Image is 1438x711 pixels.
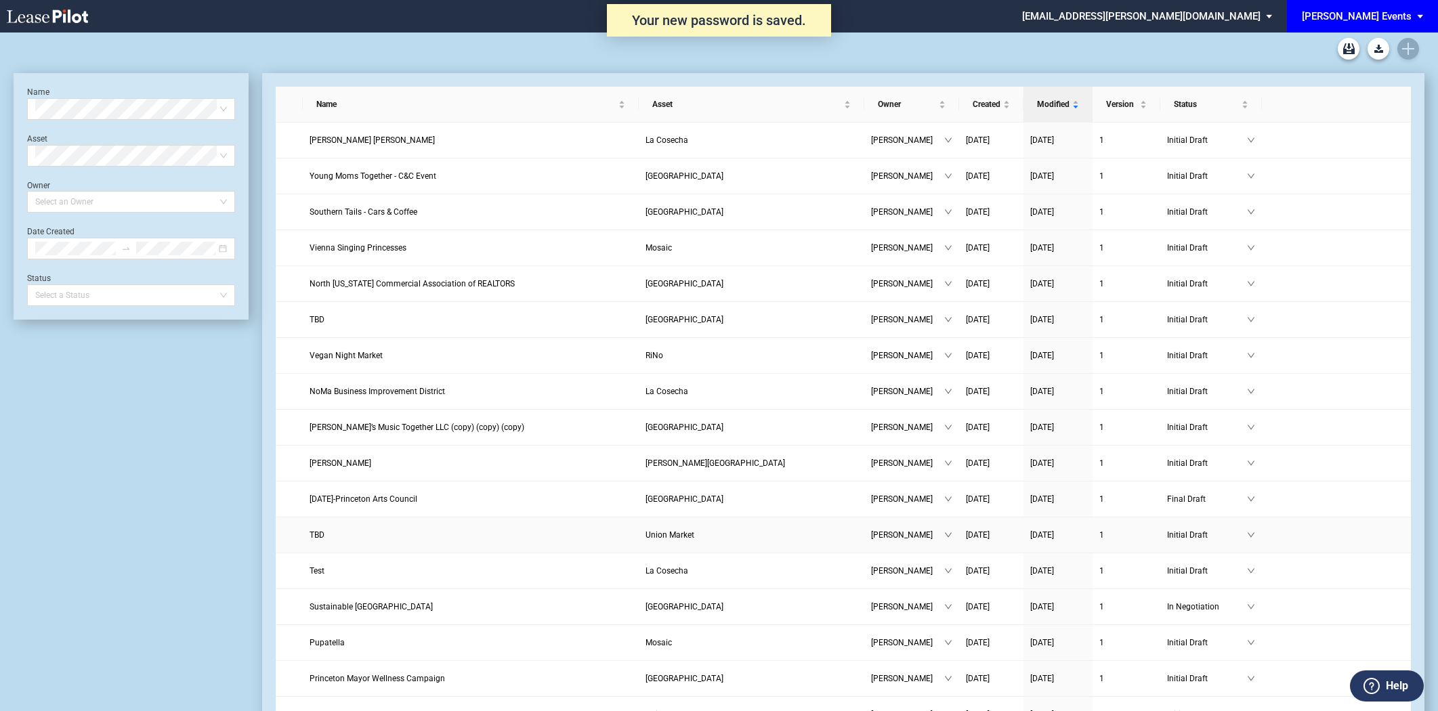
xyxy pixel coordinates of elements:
[303,87,639,123] th: Name
[1338,38,1359,60] a: Archive
[966,315,990,324] span: [DATE]
[1167,636,1247,649] span: Initial Draft
[966,672,1017,685] a: [DATE]
[646,169,858,183] a: [GEOGRAPHIC_DATA]
[1099,600,1154,613] a: 1
[1030,492,1086,506] a: [DATE]
[1030,169,1086,183] a: [DATE]
[1099,423,1104,432] span: 1
[1099,636,1154,649] a: 1
[646,277,858,290] a: [GEOGRAPHIC_DATA]
[1106,98,1137,111] span: Version
[1167,385,1247,398] span: Initial Draft
[310,313,632,326] a: TBD
[1099,638,1104,647] span: 1
[310,492,632,506] a: [DATE]-Princeton Arts Council
[1030,674,1054,683] span: [DATE]
[1099,385,1154,398] a: 1
[607,4,831,37] div: Your new password is saved.
[966,241,1017,255] a: [DATE]
[1160,87,1262,123] th: Status
[1030,600,1086,613] a: [DATE]
[646,205,858,219] a: [GEOGRAPHIC_DATA]
[944,459,952,467] span: down
[310,456,632,470] a: [PERSON_NAME]
[871,564,944,578] span: [PERSON_NAME]
[310,566,324,576] span: Test
[646,600,858,613] a: [GEOGRAPHIC_DATA]
[871,421,944,434] span: [PERSON_NAME]
[310,564,632,578] a: Test
[1099,528,1154,542] a: 1
[1247,172,1255,180] span: down
[973,98,1000,111] span: Created
[1247,136,1255,144] span: down
[966,135,990,145] span: [DATE]
[310,528,632,542] a: TBD
[646,387,688,396] span: La Cosecha
[871,205,944,219] span: [PERSON_NAME]
[1167,564,1247,578] span: Initial Draft
[871,133,944,147] span: [PERSON_NAME]
[1247,459,1255,467] span: down
[646,243,672,253] span: Mosaic
[27,274,51,283] label: Status
[966,277,1017,290] a: [DATE]
[1030,313,1086,326] a: [DATE]
[1099,672,1154,685] a: 1
[310,674,445,683] span: Princeton Mayor Wellness Campaign
[966,600,1017,613] a: [DATE]
[871,600,944,613] span: [PERSON_NAME]
[310,638,345,647] span: Pupatella
[1030,207,1054,217] span: [DATE]
[646,638,672,647] span: Mosaic
[646,313,858,326] a: [GEOGRAPHIC_DATA]
[944,423,952,431] span: down
[1167,672,1247,685] span: Initial Draft
[646,421,858,434] a: [GEOGRAPHIC_DATA]
[966,602,990,611] span: [DATE]
[646,564,858,578] a: La Cosecha
[1030,171,1054,181] span: [DATE]
[871,456,944,470] span: [PERSON_NAME]
[1247,351,1255,360] span: down
[1099,205,1154,219] a: 1
[966,456,1017,470] a: [DATE]
[1167,421,1247,434] span: Initial Draft
[310,315,324,324] span: TBD
[864,87,959,123] th: Owner
[966,351,990,360] span: [DATE]
[966,566,990,576] span: [DATE]
[1368,38,1389,60] a: Download Blank Form
[1247,639,1255,647] span: down
[1037,98,1070,111] span: Modified
[966,171,990,181] span: [DATE]
[1099,530,1104,540] span: 1
[966,169,1017,183] a: [DATE]
[966,385,1017,398] a: [DATE]
[310,494,417,504] span: Day of the Dead-Princeton Arts Council
[1030,638,1054,647] span: [DATE]
[310,530,324,540] span: TBD
[310,423,524,432] span: Tracie’s Music Together LLC (copy) (copy) (copy)
[310,458,371,468] span: Lela Rose
[966,243,990,253] span: [DATE]
[1167,133,1247,147] span: Initial Draft
[310,133,632,147] a: [PERSON_NAME] [PERSON_NAME]
[966,494,990,504] span: [DATE]
[1174,98,1239,111] span: Status
[310,135,435,145] span: Taylor Catherine Kelley
[871,277,944,290] span: [PERSON_NAME]
[1247,674,1255,683] span: down
[944,387,952,395] span: down
[1167,277,1247,290] span: Initial Draft
[1167,169,1247,183] span: Initial Draft
[966,207,990,217] span: [DATE]
[1099,279,1104,288] span: 1
[1247,280,1255,288] span: down
[1167,241,1247,255] span: Initial Draft
[646,241,858,255] a: Mosaic
[646,494,723,504] span: Princeton Shopping Center
[966,674,990,683] span: [DATE]
[1167,528,1247,542] span: Initial Draft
